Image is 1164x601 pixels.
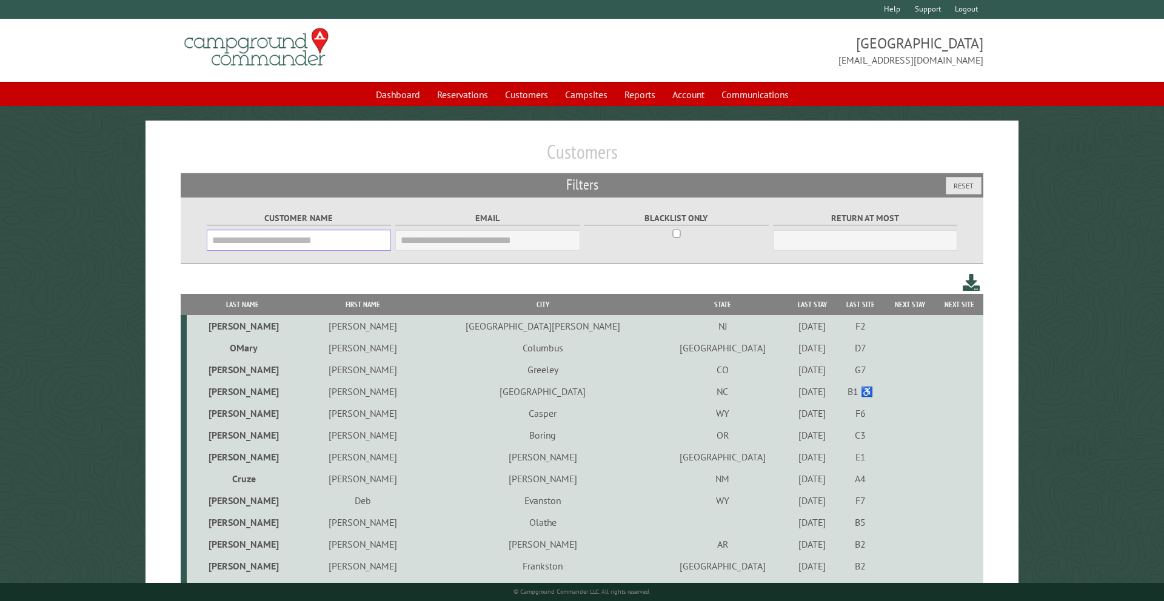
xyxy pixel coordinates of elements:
img: Campground Commander [181,24,332,71]
td: B2 [837,555,885,577]
td: [PERSON_NAME] [187,555,298,577]
td: [PERSON_NAME] [187,424,298,446]
td: [PERSON_NAME] [187,511,298,533]
button: Reset [946,177,982,194]
td: [PERSON_NAME] [187,446,298,468]
td: F2 [837,315,885,337]
td: B5 [837,511,885,533]
td: CO [658,577,788,599]
td: Greeley [428,359,657,380]
td: [GEOGRAPHIC_DATA] [658,555,788,577]
td: F6 [837,402,885,424]
td: [PERSON_NAME] [298,468,429,490]
div: [DATE] [789,364,834,376]
div: [DATE] [789,407,834,419]
td: [PERSON_NAME] [428,533,657,555]
th: Next Stay [885,294,935,315]
td: [PERSON_NAME] [187,380,298,402]
td: D7 [837,337,885,359]
div: [DATE] [789,342,834,354]
div: [DATE] [789,385,834,397]
a: Dashboard [369,83,427,106]
td: NM [658,468,788,490]
td: [PERSON_NAME] [298,359,429,380]
td: NJ [658,315,788,337]
th: Last Name [187,294,298,315]
td: AR [658,533,788,555]
div: [DATE] [789,429,834,441]
div: [DATE] [789,516,834,528]
div: [DATE] [789,538,834,550]
td: [GEOGRAPHIC_DATA] [658,446,788,468]
div: [DATE] [789,494,834,506]
td: Boring [428,424,657,446]
td: Casper [428,402,657,424]
th: Last Stay [788,294,837,315]
td: Olathe [428,511,657,533]
td: CO [658,359,788,380]
a: Communications [714,83,796,106]
h1: Customers [181,140,984,173]
th: First Name [298,294,429,315]
td: NC [658,380,788,402]
td: [PERSON_NAME] [298,446,429,468]
td: [PERSON_NAME] [187,315,298,337]
td: B1 ♿ [837,380,885,402]
td: [PERSON_NAME] [428,446,657,468]
a: Campsites [558,83,615,106]
td: Deb [298,490,429,511]
td: [PERSON_NAME] [187,402,298,424]
td: OMary [187,337,298,359]
td: OR [658,424,788,446]
label: Email [395,211,580,225]
td: B2 [837,533,885,555]
td: F7 [837,490,885,511]
td: [PERSON_NAME] [298,315,429,337]
small: © Campground Commander LLC. All rights reserved. [513,588,651,596]
td: Columbus [428,337,657,359]
td: Frankston [428,555,657,577]
th: State [658,294,788,315]
td: [PERSON_NAME] [187,533,298,555]
h2: Filters [181,173,984,196]
th: Last Site [837,294,885,315]
label: Customer Name [207,211,392,225]
div: [DATE] [789,320,834,332]
td: E1 [837,446,885,468]
td: WY [658,402,788,424]
label: Blacklist only [584,211,769,225]
td: [GEOGRAPHIC_DATA] [658,337,788,359]
td: C3 [837,424,885,446]
td: WY [658,490,788,511]
label: Return at most [773,211,958,225]
td: [GEOGRAPHIC_DATA] [428,380,657,402]
a: Customers [498,83,555,106]
td: [PERSON_NAME] [298,533,429,555]
div: [DATE] [789,473,834,485]
span: [GEOGRAPHIC_DATA] [EMAIL_ADDRESS][DOMAIN_NAME] [582,33,983,67]
td: [PERSON_NAME] [298,511,429,533]
td: [PERSON_NAME] [428,468,657,490]
td: [PERSON_NAME] [298,380,429,402]
a: Account [665,83,712,106]
td: G7 [837,359,885,380]
td: [PERSON_NAME] [298,555,429,577]
td: [PERSON_NAME] [298,337,429,359]
td: [PERSON_NAME] [298,577,429,599]
td: Greeley [428,577,657,599]
a: Reports [617,83,663,106]
th: Next Site [935,294,983,315]
td: [PERSON_NAME] [187,359,298,380]
a: Download this customer list (.csv) [963,271,980,294]
td: Cruze [187,468,298,490]
td: [PERSON_NAME] [187,577,298,599]
td: [PERSON_NAME] [298,424,429,446]
td: A4 [837,468,885,490]
div: [DATE] [789,451,834,463]
th: City [428,294,657,315]
td: [PERSON_NAME] [187,490,298,511]
td: [GEOGRAPHIC_DATA][PERSON_NAME] [428,315,657,337]
td: Evanston [428,490,657,511]
div: [DATE] [789,560,834,572]
a: Reservations [430,83,495,106]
